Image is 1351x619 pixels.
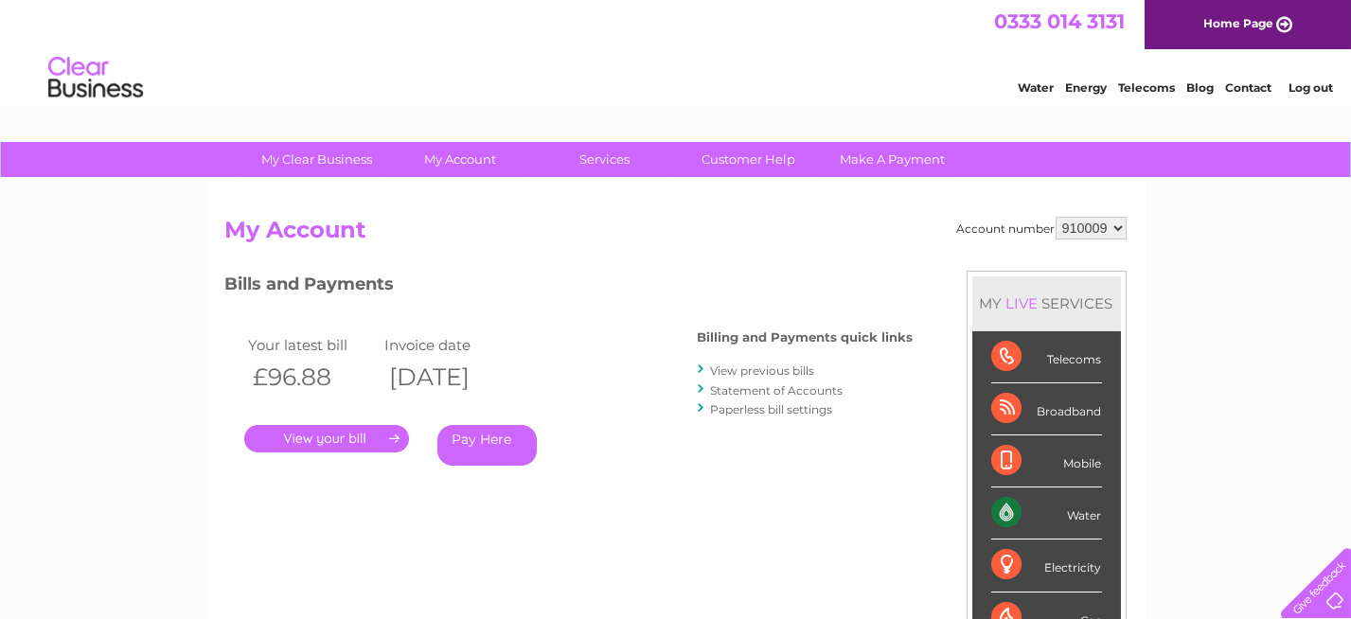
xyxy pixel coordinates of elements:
div: Clear Business is a trading name of Verastar Limited (registered in [GEOGRAPHIC_DATA] No. 3667643... [229,10,1124,92]
div: MY SERVICES [972,276,1121,330]
h4: Billing and Payments quick links [698,330,914,345]
a: Water [1018,80,1054,95]
div: LIVE [1003,294,1042,312]
div: Water [991,487,1102,539]
a: Energy [1065,80,1107,95]
td: Invoice date [380,332,516,358]
h3: Bills and Payments [225,271,914,304]
h2: My Account [225,217,1127,253]
a: 0333 014 3131 [994,9,1125,33]
a: Statement of Accounts [711,383,844,398]
a: Pay Here [437,425,537,466]
div: Electricity [991,539,1102,592]
a: Paperless bill settings [711,402,833,416]
a: Log out [1289,80,1333,95]
a: . [244,425,409,452]
a: My Clear Business [239,142,395,177]
a: Make A Payment [814,142,970,177]
a: Contact [1225,80,1271,95]
a: Blog [1186,80,1214,95]
a: View previous bills [711,363,815,378]
a: Customer Help [670,142,827,177]
a: My Account [382,142,539,177]
th: £96.88 [244,358,381,397]
th: [DATE] [380,358,516,397]
div: Telecoms [991,331,1102,383]
td: Your latest bill [244,332,381,358]
div: Mobile [991,435,1102,487]
div: Broadband [991,383,1102,435]
a: Telecoms [1118,80,1175,95]
div: Account number [957,217,1127,239]
a: Services [526,142,683,177]
img: logo.png [47,49,144,107]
